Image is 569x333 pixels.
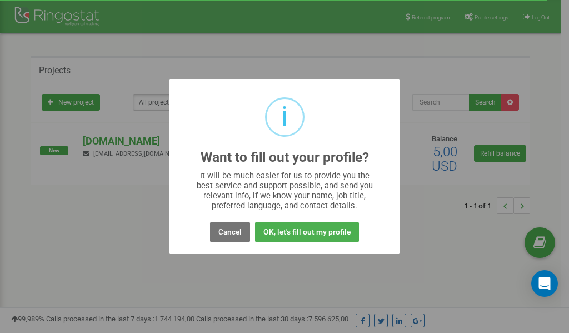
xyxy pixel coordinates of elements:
[210,222,250,242] button: Cancel
[531,270,558,297] div: Open Intercom Messenger
[281,99,288,135] div: i
[191,171,378,211] div: It will be much easier for us to provide you the best service and support possible, and send you ...
[201,150,369,165] h2: Want to fill out your profile?
[255,222,359,242] button: OK, let's fill out my profile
